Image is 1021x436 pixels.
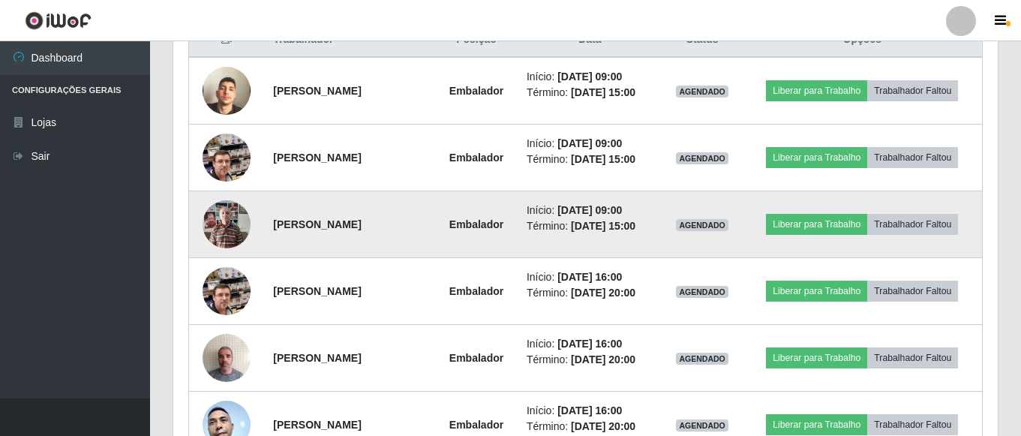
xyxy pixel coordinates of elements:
[527,69,653,85] li: Início:
[449,218,503,230] strong: Embalador
[557,204,622,216] time: [DATE] 09:00
[449,285,503,297] strong: Embalador
[766,281,867,302] button: Liberar para Trabalho
[571,153,635,165] time: [DATE] 15:00
[676,286,728,298] span: AGENDADO
[676,152,728,164] span: AGENDADO
[449,352,503,364] strong: Embalador
[557,404,622,416] time: [DATE] 16:00
[273,419,361,431] strong: [PERSON_NAME]
[527,285,653,301] li: Término:
[273,152,361,164] strong: [PERSON_NAME]
[203,248,251,334] img: 1699235527028.jpeg
[557,338,622,350] time: [DATE] 16:00
[527,85,653,101] li: Término:
[527,136,653,152] li: Início:
[766,347,867,368] button: Liberar para Trabalho
[203,48,251,134] img: 1739480983159.jpeg
[766,414,867,435] button: Liberar para Trabalho
[867,414,958,435] button: Trabalhador Faltou
[571,220,635,232] time: [DATE] 15:00
[571,353,635,365] time: [DATE] 20:00
[676,219,728,231] span: AGENDADO
[676,353,728,365] span: AGENDADO
[273,85,361,97] strong: [PERSON_NAME]
[676,419,728,431] span: AGENDADO
[527,403,653,419] li: Início:
[867,281,958,302] button: Trabalhador Faltou
[527,352,653,368] li: Término:
[557,71,622,83] time: [DATE] 09:00
[203,326,251,389] img: 1707417653840.jpeg
[449,152,503,164] strong: Embalador
[203,192,251,256] img: 1753363159449.jpeg
[527,269,653,285] li: Início:
[203,115,251,200] img: 1699235527028.jpeg
[867,214,958,235] button: Trabalhador Faltou
[273,352,361,364] strong: [PERSON_NAME]
[527,152,653,167] li: Término:
[527,336,653,352] li: Início:
[527,218,653,234] li: Término:
[766,214,867,235] button: Liberar para Trabalho
[867,147,958,168] button: Trabalhador Faltou
[557,271,622,283] time: [DATE] 16:00
[273,285,361,297] strong: [PERSON_NAME]
[557,137,622,149] time: [DATE] 09:00
[449,419,503,431] strong: Embalador
[273,218,361,230] strong: [PERSON_NAME]
[449,85,503,97] strong: Embalador
[527,203,653,218] li: Início:
[766,80,867,101] button: Liberar para Trabalho
[527,419,653,434] li: Término:
[571,86,635,98] time: [DATE] 15:00
[676,86,728,98] span: AGENDADO
[766,147,867,168] button: Liberar para Trabalho
[25,11,92,30] img: CoreUI Logo
[571,287,635,299] time: [DATE] 20:00
[571,420,635,432] time: [DATE] 20:00
[867,80,958,101] button: Trabalhador Faltou
[867,347,958,368] button: Trabalhador Faltou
